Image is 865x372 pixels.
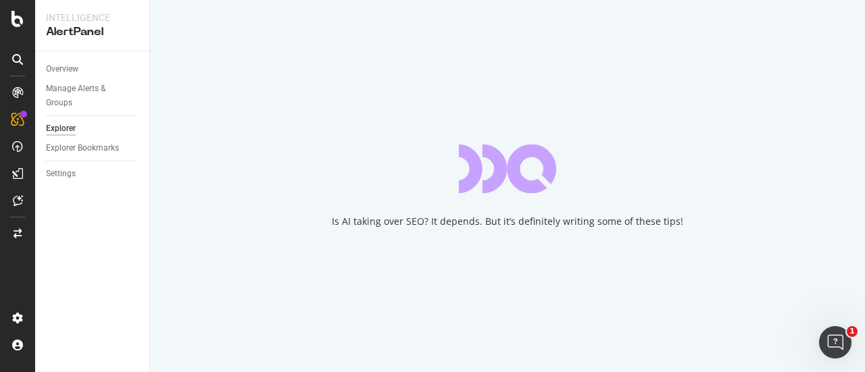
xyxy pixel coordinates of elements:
[46,82,140,110] a: Manage Alerts & Groups
[46,62,78,76] div: Overview
[332,215,683,228] div: Is AI taking over SEO? It depends. But it’s definitely writing some of these tips!
[46,167,76,181] div: Settings
[46,167,140,181] a: Settings
[46,122,76,136] div: Explorer
[46,141,140,155] a: Explorer Bookmarks
[819,326,851,358] iframe: Intercom live chat
[459,144,556,193] div: animation
[46,11,139,24] div: Intelligence
[46,24,139,40] div: AlertPanel
[46,141,119,155] div: Explorer Bookmarks
[46,62,140,76] a: Overview
[46,122,140,136] a: Explorer
[847,326,858,337] span: 1
[46,82,127,110] div: Manage Alerts & Groups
